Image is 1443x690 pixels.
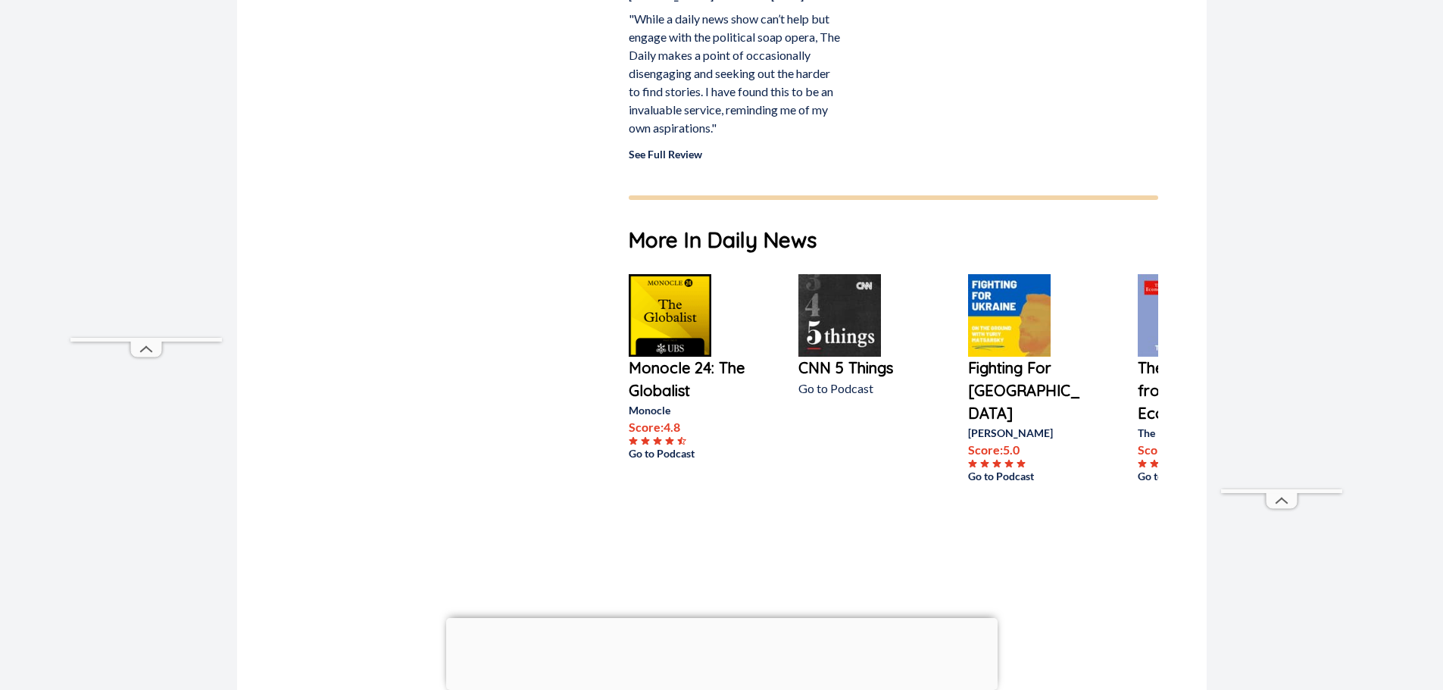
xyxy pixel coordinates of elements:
[629,10,840,137] p: "While a daily news show can’t help but engage with the political soap opera, The Daily makes a p...
[629,445,750,461] a: Go to Podcast
[968,468,1089,484] a: Go to Podcast
[798,357,920,379] a: CNN 5 Things
[1138,441,1259,459] p: Score: 5.0
[629,274,711,357] img: Monocle 24: The Globalist
[629,418,750,436] p: Score: 4.8
[968,357,1089,425] a: Fighting For [GEOGRAPHIC_DATA]
[70,35,222,338] iframe: Advertisement
[968,425,1089,441] p: [PERSON_NAME]
[798,379,920,398] p: Go to Podcast
[629,224,1158,256] h1: More In Daily News
[629,402,750,418] p: Monocle
[629,148,702,161] a: See Full Review
[1138,425,1259,441] p: The Economist
[629,357,750,402] a: Monocle 24: The Globalist
[1138,357,1259,425] a: The Intelligence from The Economist
[968,274,1051,357] img: Fighting For Ukraine
[1138,468,1259,484] a: Go to Podcast
[798,274,881,357] img: CNN 5 Things
[968,441,1089,459] p: Score: 5.0
[1138,274,1220,357] img: The Intelligence from The Economist
[446,618,998,686] iframe: Advertisement
[1221,35,1342,489] iframe: Advertisement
